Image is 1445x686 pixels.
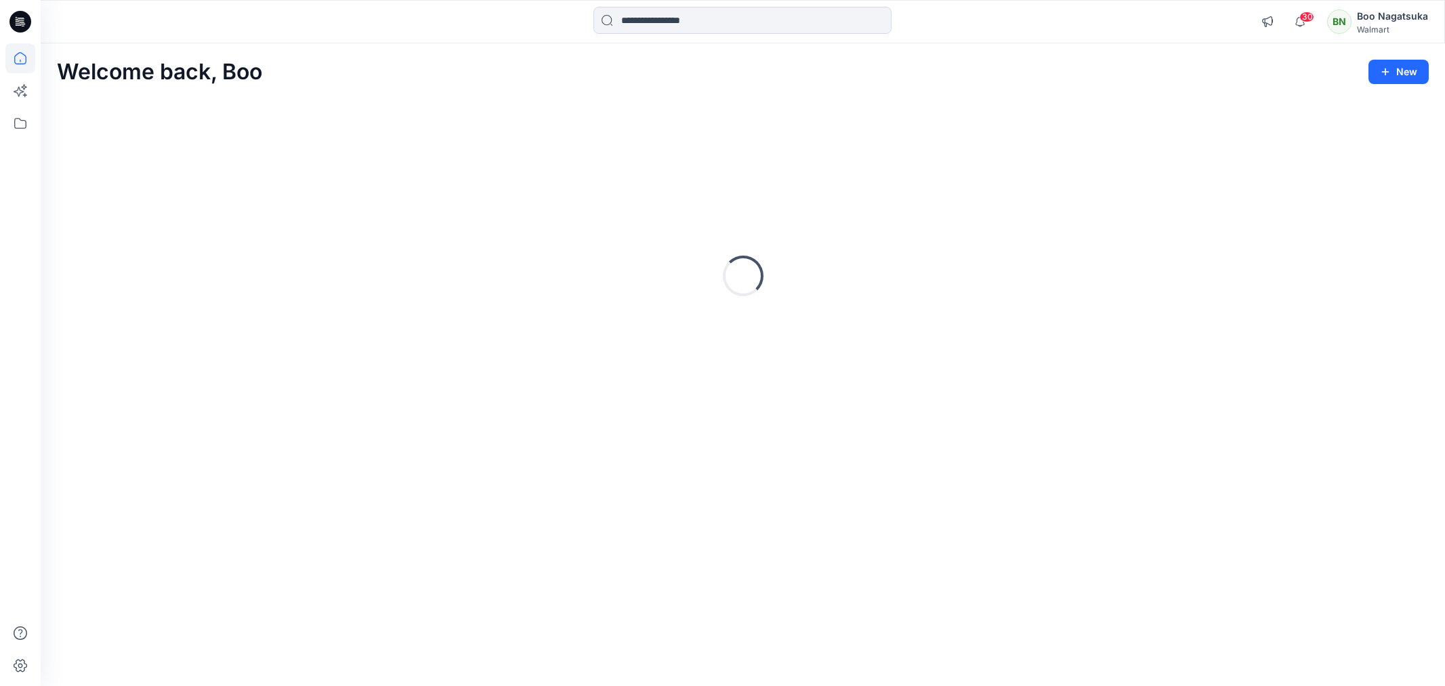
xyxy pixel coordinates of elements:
[57,60,262,85] h2: Welcome back, Boo
[1368,60,1429,84] button: New
[1327,9,1352,34] div: BN
[1357,24,1428,35] div: Walmart
[1357,8,1428,24] div: Boo Nagatsuka
[1299,12,1314,22] span: 30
